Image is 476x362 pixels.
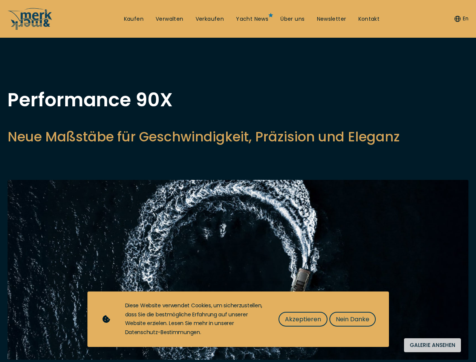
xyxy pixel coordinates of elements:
span: Nein Danke [336,314,369,324]
span: Akzeptieren [285,314,321,324]
a: Kontakt [358,15,380,23]
a: Über uns [280,15,305,23]
img: Merk&Merk [8,180,468,360]
a: Verkaufen [196,15,224,23]
button: Akzeptieren [279,312,328,327]
a: Verwalten [156,15,184,23]
button: Galerie ansehen [404,338,461,352]
button: Nein Danke [329,312,376,327]
a: Newsletter [317,15,346,23]
a: Yacht News [236,15,268,23]
div: Diese Website verwendet Cookies, um sicherzustellen, dass Sie die bestmögliche Erfahrung auf unse... [125,301,263,337]
a: Datenschutz-Bestimmungen [125,328,200,336]
h1: Performance 90X [8,90,400,109]
a: Kaufen [124,15,144,23]
button: En [455,15,468,23]
h2: Neue Maßstäbe für Geschwindigkeit, Präzision und Eleganz [8,127,400,146]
